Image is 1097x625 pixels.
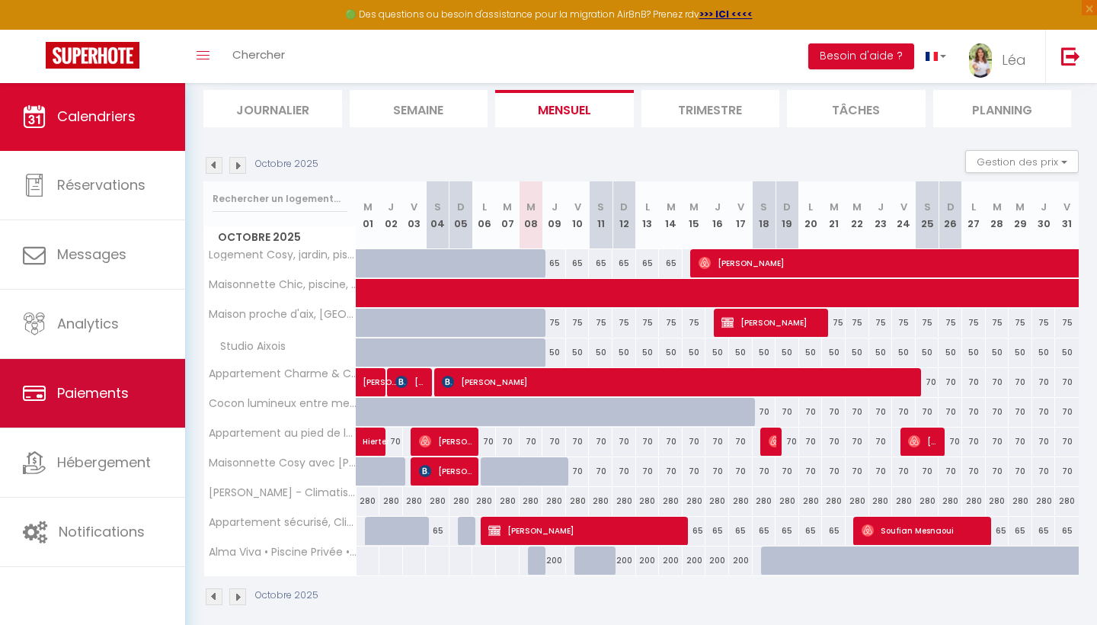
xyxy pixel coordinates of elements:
div: 70 [799,428,823,456]
div: 280 [729,487,753,515]
div: 50 [776,338,799,367]
div: 65 [589,249,612,277]
abbr: J [388,200,394,214]
div: 65 [822,517,846,545]
abbr: M [830,200,839,214]
div: 75 [659,309,683,337]
abbr: L [971,200,976,214]
span: Messages [57,245,126,264]
div: 280 [589,487,612,515]
div: 70 [496,428,520,456]
abbr: V [1063,200,1070,214]
span: Maisonnette Cosy avec [PERSON_NAME], climatisé & parking [206,457,359,469]
div: 65 [705,517,729,545]
div: 50 [612,338,636,367]
div: 70 [776,457,799,486]
div: 70 [962,398,986,426]
span: [PERSON_NAME] [442,367,922,396]
div: 75 [1032,309,1056,337]
div: 280 [846,487,869,515]
div: 200 [636,546,660,575]
span: [PERSON_NAME] - Climatisé • [GEOGRAPHIC_DATA] • Parking • [206,487,359,498]
div: 70 [1055,368,1079,396]
div: 65 [659,249,683,277]
div: 70 [1055,398,1079,426]
div: 70 [1009,368,1032,396]
div: 280 [822,487,846,515]
div: 70 [822,398,846,426]
div: 65 [729,517,753,545]
th: 07 [496,181,520,249]
div: 50 [799,338,823,367]
div: 280 [659,487,683,515]
abbr: M [689,200,699,214]
th: 31 [1055,181,1079,249]
div: 65 [636,249,660,277]
span: Maison proche d'aix, [GEOGRAPHIC_DATA],jardin, climatisé [206,309,359,320]
div: 280 [520,487,543,515]
div: 70 [659,457,683,486]
div: 75 [916,309,939,337]
span: Chercher [232,46,285,62]
th: 26 [939,181,962,249]
div: 50 [846,338,869,367]
th: 28 [986,181,1009,249]
span: [PERSON_NAME] [363,360,398,389]
div: 50 [986,338,1009,367]
div: 75 [939,309,962,337]
abbr: V [574,200,581,214]
li: Mensuel [495,90,634,127]
div: 70 [1032,398,1056,426]
abbr: J [878,200,884,214]
div: 70 [1055,428,1079,456]
th: 04 [426,181,449,249]
a: >>> ICI <<<< [699,8,753,21]
div: 50 [729,338,753,367]
th: 13 [636,181,660,249]
div: 70 [729,457,753,486]
div: 70 [822,457,846,486]
abbr: M [852,200,862,214]
abbr: M [363,200,373,214]
abbr: S [434,200,441,214]
abbr: L [808,200,813,214]
th: 12 [612,181,636,249]
abbr: M [1015,200,1025,214]
div: 70 [705,428,729,456]
span: [PERSON_NAME] [419,457,474,486]
div: 280 [612,487,636,515]
div: 70 [869,398,893,426]
abbr: S [597,200,604,214]
th: 25 [916,181,939,249]
span: Studio Aixois [206,338,289,355]
span: Léa [1002,50,1026,69]
div: 75 [962,309,986,337]
a: [PERSON_NAME] [357,368,380,397]
abbr: M [993,200,1002,214]
div: 280 [496,487,520,515]
div: 70 [799,457,823,486]
th: 23 [869,181,893,249]
div: 50 [753,338,776,367]
th: 01 [357,181,380,249]
div: 70 [589,457,612,486]
span: Appartement au pied de la route des crêtes climatisé, vue mer [206,428,359,439]
div: 70 [962,428,986,456]
div: 70 [1055,457,1079,486]
div: 70 [636,428,660,456]
div: 70 [776,398,799,426]
div: 70 [846,457,869,486]
div: 70 [986,368,1009,396]
div: 70 [1032,428,1056,456]
div: 280 [1032,487,1056,515]
li: Semaine [350,90,488,127]
input: Rechercher un logement... [213,185,347,213]
abbr: J [552,200,558,214]
span: [PERSON_NAME] [908,427,939,456]
div: 280 [939,487,962,515]
div: 50 [683,338,706,367]
abbr: D [457,200,465,214]
div: 75 [822,309,846,337]
img: Super Booking [46,42,139,69]
li: Planning [933,90,1072,127]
